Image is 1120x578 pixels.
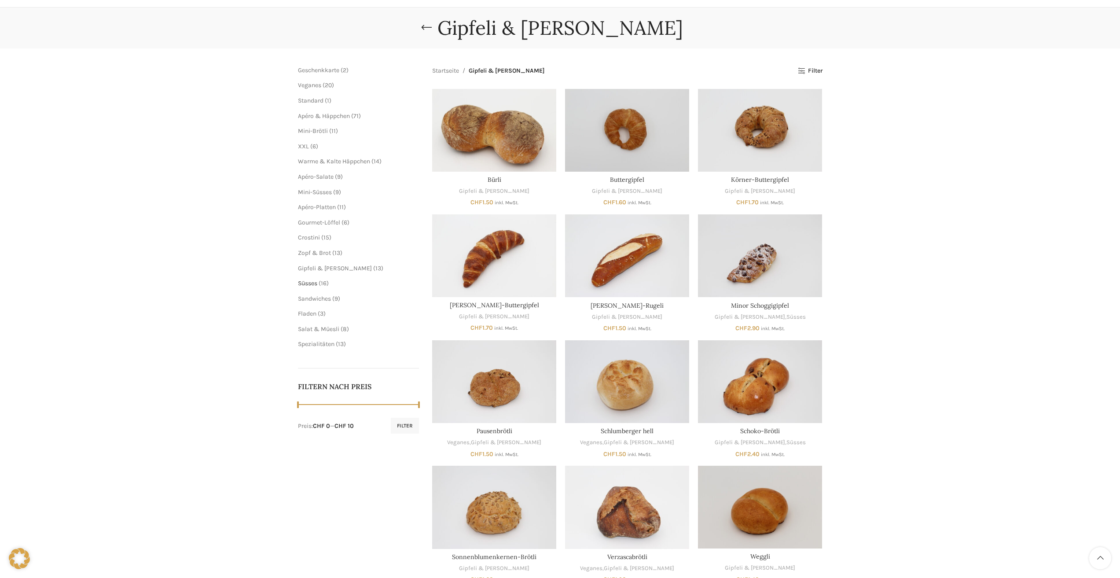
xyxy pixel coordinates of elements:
[470,199,493,206] bdi: 1.50
[761,326,785,331] small: inkl. MwSt.
[298,422,354,431] div: Preis: —
[459,187,529,195] a: Gipfeli & [PERSON_NAME]
[298,265,372,272] span: Gipfeli & [PERSON_NAME]
[603,324,626,332] bdi: 1.50
[603,450,615,458] span: CHF
[298,325,339,333] span: Salat & Müesli
[469,66,545,76] span: Gipfeli & [PERSON_NAME]
[298,249,331,257] a: Zopf & Brot
[452,553,536,561] a: Sonnenblumenkernen-Brötli
[786,438,806,447] a: Süsses
[565,438,689,447] div: ,
[470,199,482,206] span: CHF
[337,173,341,180] span: 9
[432,66,459,76] a: Startseite
[459,564,529,573] a: Gipfeli & [PERSON_NAME]
[298,340,334,348] span: Spezialitäten
[698,89,822,172] a: Körner-Buttergipfel
[698,313,822,321] div: ,
[343,325,347,333] span: 8
[432,340,556,423] a: Pausenbrötli
[415,19,437,37] a: Go back
[715,313,785,321] a: Gipfeli & [PERSON_NAME]
[321,280,327,287] span: 16
[715,438,785,447] a: Gipfeli & [PERSON_NAME]
[603,199,615,206] span: CHF
[736,199,748,206] span: CHF
[628,452,651,457] small: inkl. MwSt.
[735,324,747,332] span: CHF
[327,97,329,104] span: 1
[298,219,340,226] a: Gourmet-Löffel
[735,450,747,458] span: CHF
[565,89,689,172] a: Buttergipfel
[298,112,350,120] a: Apéro & Häppchen
[375,265,381,272] span: 13
[343,66,346,74] span: 2
[320,310,323,317] span: 3
[374,158,379,165] span: 14
[298,66,339,74] a: Geschenkkarte
[298,97,323,104] a: Standard
[798,67,822,75] a: Filter
[495,452,518,457] small: inkl. MwSt.
[298,280,317,287] a: Süsses
[698,340,822,423] a: Schoko-Brötli
[580,564,602,573] a: Veganes
[432,66,545,76] nav: Breadcrumb
[592,313,662,321] a: Gipfeli & [PERSON_NAME]
[432,89,556,172] a: Bürli
[298,143,309,150] a: XXL
[334,422,354,430] span: CHF 10
[298,310,316,317] a: Fladen
[601,427,654,435] a: Schlumberger hell
[432,438,556,447] div: ,
[331,127,336,135] span: 11
[735,324,760,332] bdi: 2.90
[603,450,626,458] bdi: 1.50
[298,158,370,165] a: Warme & Kalte Häppchen
[477,427,512,435] a: Pausenbrötli
[761,452,785,457] small: inkl. MwSt.
[471,438,541,447] a: Gipfeli & [PERSON_NAME]
[437,16,683,40] h1: Gipfeli & [PERSON_NAME]
[432,466,556,549] a: Sonnenblumenkernen-Brötli
[760,200,784,206] small: inkl. MwSt.
[580,438,602,447] a: Veganes
[432,214,556,297] a: Laugen-Buttergipfel
[298,234,320,241] a: Crostini
[725,187,795,195] a: Gipfeli & [PERSON_NAME]
[344,219,347,226] span: 6
[298,188,332,196] a: Mini-Süsses
[298,203,336,211] a: Apéro-Platten
[312,143,316,150] span: 6
[298,81,321,89] a: Veganes
[603,199,626,206] bdi: 1.60
[591,302,664,309] a: [PERSON_NAME]-Rugeli
[736,199,759,206] bdi: 1.70
[334,295,338,302] span: 9
[339,203,344,211] span: 11
[604,438,674,447] a: Gipfeli & [PERSON_NAME]
[750,552,770,560] a: Weggli
[450,301,539,309] a: [PERSON_NAME]-Buttergipfel
[565,466,689,549] a: Verzascabrötli
[298,295,331,302] span: Sandwiches
[495,200,518,206] small: inkl. MwSt.
[298,173,334,180] a: Apéro-Salate
[494,325,518,331] small: inkl. MwSt.
[488,176,501,184] a: Bürli
[470,324,493,331] bdi: 1.70
[607,553,647,561] a: Verzascabrötli
[298,127,328,135] a: Mini-Brötli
